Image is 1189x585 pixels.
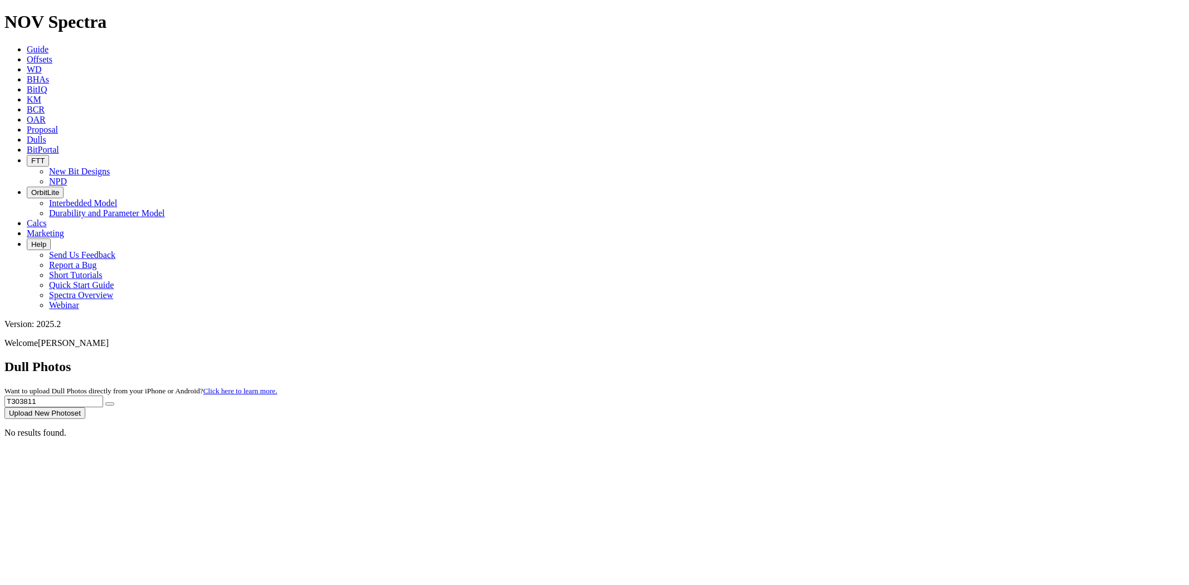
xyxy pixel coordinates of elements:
a: Report a Bug [49,260,96,270]
a: Proposal [27,125,58,134]
a: Guide [27,45,48,54]
span: FTT [31,157,45,165]
a: BCR [27,105,45,114]
span: [PERSON_NAME] [38,338,109,348]
div: Version: 2025.2 [4,319,1185,329]
a: Calcs [27,218,47,228]
a: Offsets [27,55,52,64]
a: Dulls [27,135,46,144]
a: NPD [49,177,67,186]
span: Help [31,240,46,248]
a: Send Us Feedback [49,250,115,260]
p: Welcome [4,338,1185,348]
a: BitIQ [27,85,47,94]
a: Marketing [27,228,64,238]
a: Click here to learn more. [203,387,278,395]
a: WD [27,65,42,74]
a: KM [27,95,41,104]
input: Search Serial Number [4,396,103,407]
h2: Dull Photos [4,359,1185,374]
a: BitPortal [27,145,59,154]
a: OAR [27,115,46,124]
small: Want to upload Dull Photos directly from your iPhone or Android? [4,387,277,395]
p: No results found. [4,428,1185,438]
a: Durability and Parameter Model [49,208,165,218]
a: Interbedded Model [49,198,117,208]
a: Short Tutorials [49,270,103,280]
a: Spectra Overview [49,290,113,300]
button: OrbitLite [27,187,64,198]
button: Help [27,238,51,250]
a: BHAs [27,75,49,84]
button: Upload New Photoset [4,407,85,419]
a: New Bit Designs [49,167,110,176]
a: Webinar [49,300,79,310]
button: FTT [27,155,49,167]
h1: NOV Spectra [4,12,1185,32]
a: Quick Start Guide [49,280,114,290]
span: OrbitLite [31,188,59,197]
